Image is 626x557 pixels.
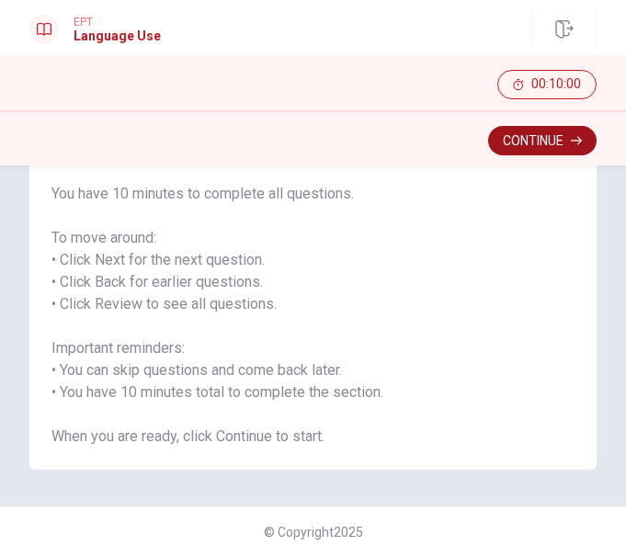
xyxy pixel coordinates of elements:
span: EPT [74,16,161,28]
span: © Copyright 2025 [264,525,363,540]
button: 00:10:00 [497,70,597,99]
span: You will answer 30 questions in total: • 15 grammar questions • 15 vocabulary questions You have ... [51,95,575,448]
button: Continue [488,126,597,155]
span: 00:10:00 [531,77,581,92]
h1: Language Use [74,28,161,43]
